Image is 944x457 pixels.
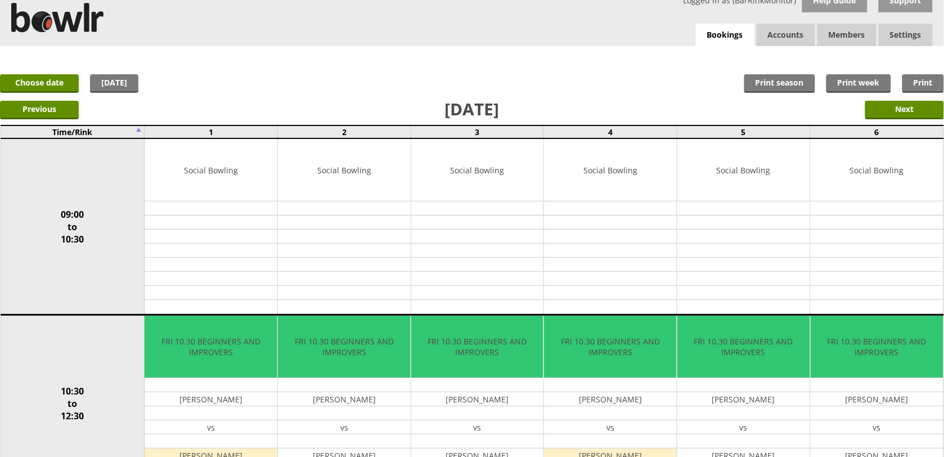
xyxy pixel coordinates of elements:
[544,126,677,138] td: 4
[411,126,544,138] td: 3
[145,392,277,406] td: [PERSON_NAME]
[544,139,677,201] td: Social Bowling
[811,139,943,201] td: Social Bowling
[811,392,943,406] td: [PERSON_NAME]
[411,316,544,378] td: FRI 10.30 BEGINNERS AND IMPROVERS
[544,420,677,434] td: vs
[810,126,943,138] td: 6
[865,101,944,119] input: Next
[278,392,411,406] td: [PERSON_NAME]
[278,139,411,201] td: Social Bowling
[145,126,278,138] td: 1
[145,139,277,201] td: Social Bowling
[90,74,138,93] a: [DATE]
[1,138,145,315] td: 09:00 to 10:30
[411,139,544,201] td: Social Bowling
[411,420,544,434] td: vs
[411,392,544,406] td: [PERSON_NAME]
[811,316,943,378] td: FRI 10.30 BEGINNERS AND IMPROVERS
[677,392,810,406] td: [PERSON_NAME]
[145,420,277,434] td: vs
[811,420,943,434] td: vs
[544,392,677,406] td: [PERSON_NAME]
[1,126,145,138] td: Time/Rink
[757,24,815,46] span: Accounts
[826,74,891,93] a: Print week
[902,74,944,93] a: Print
[145,316,277,378] td: FRI 10.30 BEGINNERS AND IMPROVERS
[817,24,876,46] span: Members
[879,24,933,46] span: Settings
[677,126,811,138] td: 5
[278,316,411,378] td: FRI 10.30 BEGINNERS AND IMPROVERS
[744,74,815,93] a: Print season
[677,139,810,201] td: Social Bowling
[544,316,677,378] td: FRI 10.30 BEGINNERS AND IMPROVERS
[677,420,810,434] td: vs
[677,316,810,378] td: FRI 10.30 BEGINNERS AND IMPROVERS
[696,24,754,47] a: Bookings
[278,126,411,138] td: 2
[278,420,411,434] td: vs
